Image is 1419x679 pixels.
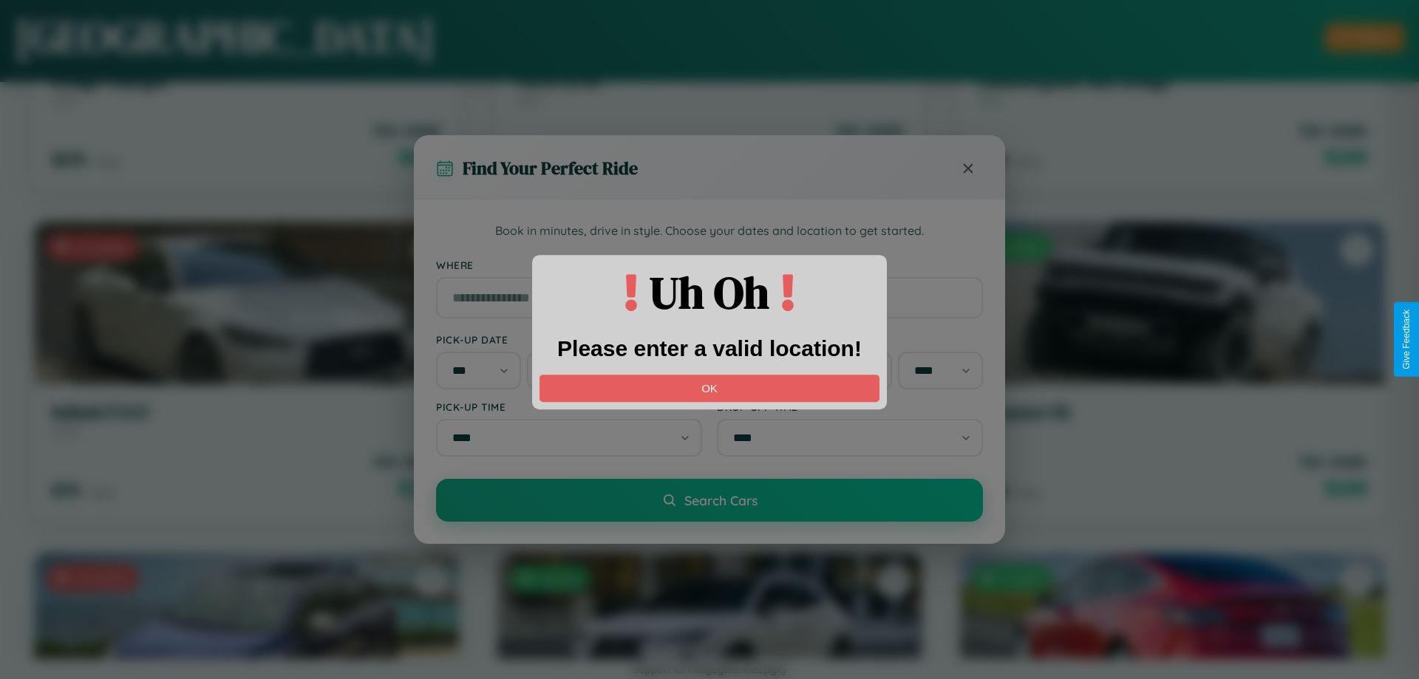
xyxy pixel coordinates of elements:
label: Pick-up Time [436,400,702,413]
span: Search Cars [684,492,758,508]
label: Pick-up Date [436,333,702,346]
p: Book in minutes, drive in style. Choose your dates and location to get started. [436,222,983,241]
label: Drop-off Date [717,333,983,346]
label: Where [436,259,983,271]
h3: Find Your Perfect Ride [463,156,638,180]
label: Drop-off Time [717,400,983,413]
